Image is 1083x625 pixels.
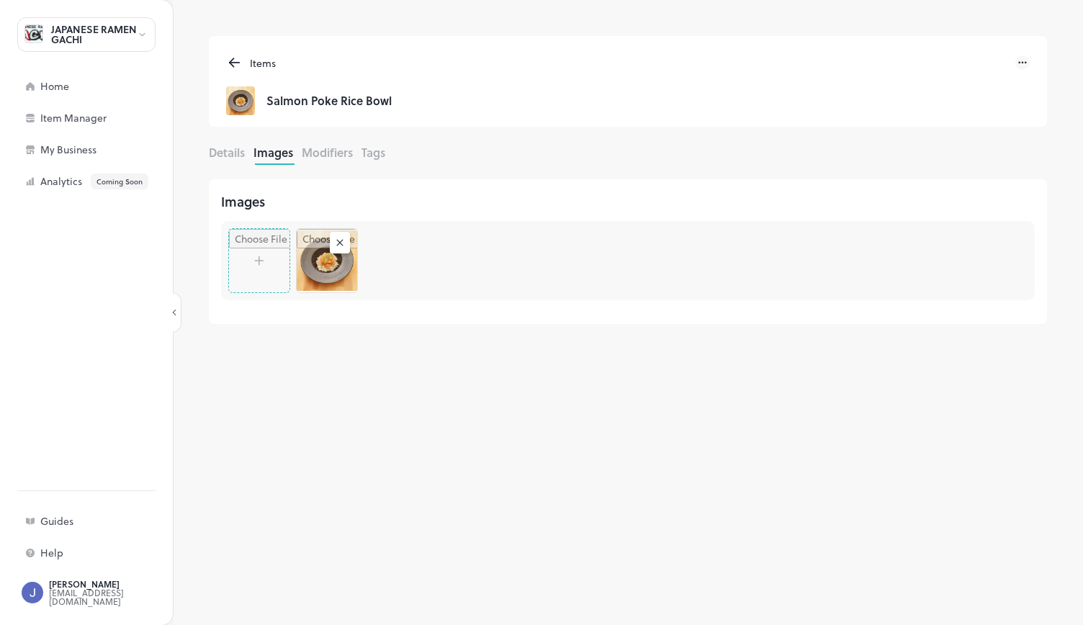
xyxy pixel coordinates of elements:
[361,144,385,161] button: Tags
[243,55,276,71] div: Items
[40,81,184,91] div: Home
[40,145,184,155] div: My Business
[330,232,350,253] div: Remove image
[302,144,353,161] button: Modifiers
[91,174,148,189] div: Coming Soon
[221,192,265,212] div: Images
[49,588,184,606] div: [EMAIL_ADDRESS][DOMAIN_NAME]
[40,113,184,123] div: Item Manager
[253,144,293,161] button: Images
[49,580,184,588] div: [PERSON_NAME]
[51,24,137,45] div: JAPANESE RAMEN GACHI
[25,25,42,42] img: avatar
[40,516,184,526] div: Guides
[226,86,255,115] img: 1755241711546az9ads10aem.jpg
[22,582,43,603] img: ACg8ocIxtob-3hLPSJmbsjsHDKrWl9z-3cV5A9Tm3K6KVFw=s96-c
[266,91,392,110] span: Salmon Poke Rice Bowl
[209,144,245,161] button: Details
[40,548,184,558] div: Help
[40,174,184,189] div: Analytics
